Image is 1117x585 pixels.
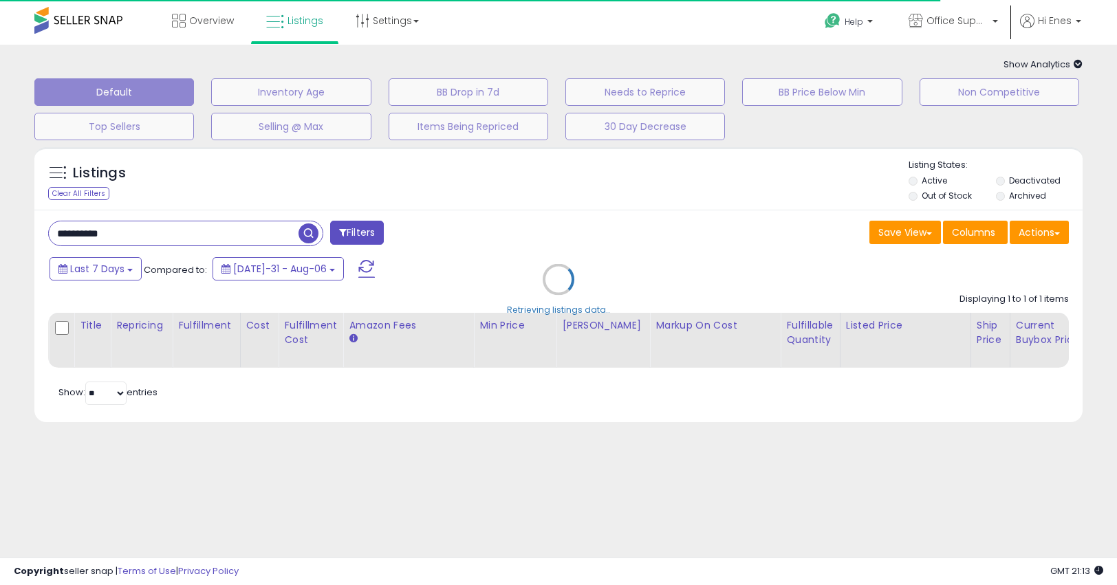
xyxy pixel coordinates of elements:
[926,14,988,27] span: Office Suppliers
[845,16,863,27] span: Help
[1020,14,1081,45] a: Hi Enes
[14,565,239,578] div: seller snap | |
[1038,14,1072,27] span: Hi Enes
[814,2,887,45] a: Help
[1004,58,1083,71] span: Show Analytics
[565,113,725,140] button: 30 Day Decrease
[507,303,610,316] div: Retrieving listings data..
[34,113,194,140] button: Top Sellers
[288,14,323,27] span: Listings
[118,564,176,577] a: Terms of Use
[14,564,64,577] strong: Copyright
[389,113,548,140] button: Items Being Repriced
[178,564,239,577] a: Privacy Policy
[920,78,1079,106] button: Non Competitive
[389,78,548,106] button: BB Drop in 7d
[189,14,234,27] span: Overview
[565,78,725,106] button: Needs to Reprice
[742,78,902,106] button: BB Price Below Min
[1050,564,1103,577] span: 2025-08-16 21:13 GMT
[211,78,371,106] button: Inventory Age
[824,12,841,30] i: Get Help
[211,113,371,140] button: Selling @ Max
[34,78,194,106] button: Default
